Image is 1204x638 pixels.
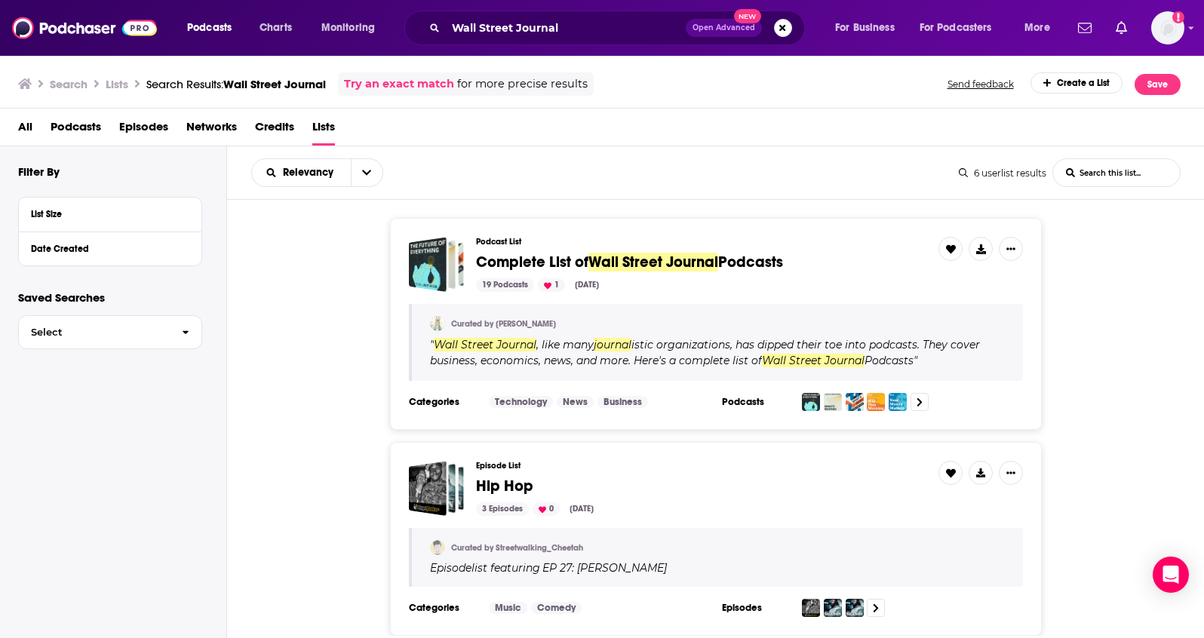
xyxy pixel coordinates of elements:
[430,338,980,367] span: " "
[430,338,980,367] span: istic organizations, has dipped their toe into podcasts. They cover business, economics, news, an...
[119,115,168,146] a: Episodes
[920,17,992,38] span: For Podcasters
[594,338,631,351] span: journal
[31,209,180,219] div: List Size
[1024,17,1050,38] span: More
[722,602,790,614] h3: Episodes
[476,237,926,247] h3: Podcast List
[846,393,864,411] img: WSJ What’s News
[564,502,600,516] div: [DATE]
[321,17,375,38] span: Monitoring
[824,599,842,617] img: The Beanie Sigel Episode
[1151,11,1184,44] button: Show profile menu
[476,253,588,271] span: Complete List of
[476,477,533,495] span: Hip Hop
[18,164,60,179] h2: Filter By
[1030,72,1123,94] div: Create a List
[419,11,819,45] div: Search podcasts, credits, & more...
[999,237,1023,261] button: Show More Button
[910,16,1014,40] button: open menu
[409,461,464,516] span: Hip Hop
[846,599,864,617] img: The Return of Beanie Sigel feat DJ Self
[457,75,588,93] span: for more precise results
[146,77,326,91] a: Search Results:Wall Street Journal
[1110,15,1133,41] a: Show notifications dropdown
[889,393,907,411] img: WSJ Your Money Matters
[312,115,335,146] a: Lists
[252,167,351,178] button: open menu
[186,115,237,146] a: Networks
[451,543,583,553] a: Curated by Streetwalking_Cheetah
[430,316,445,331] img: peter_rabbit
[802,599,820,617] img: EP 27: Beanie Sigel
[718,253,783,271] span: Podcasts
[106,77,128,91] h3: Lists
[1135,74,1181,95] button: Save
[260,17,292,38] span: Charts
[476,502,529,516] div: 3 Episodes
[802,393,820,411] img: WSJ’s The Future of Everything
[187,17,232,38] span: Podcasts
[825,16,914,40] button: open menu
[476,461,926,471] h3: Episode List
[531,602,582,614] a: Comedy
[542,562,667,574] h4: EP 27: [PERSON_NAME]
[409,602,477,614] h3: Categories
[536,338,594,351] span: , like many
[489,396,553,408] a: Technology
[31,244,180,254] div: Date Created
[430,540,445,555] img: Streetwalking_Cheetah
[409,396,477,408] h3: Categories
[446,16,686,40] input: Search podcasts, credits, & more...
[959,167,1046,179] div: 6 userlist results
[50,77,88,91] h3: Search
[569,278,605,292] div: [DATE]
[344,75,454,93] a: Try an exact match
[31,238,189,257] button: Date Created
[311,16,395,40] button: open menu
[540,562,667,574] a: EP 27: [PERSON_NAME]
[146,77,326,91] div: Search Results:
[762,354,865,367] span: Wall Street Journal
[177,16,251,40] button: open menu
[18,315,202,349] button: Select
[1153,557,1189,593] div: Open Intercom Messenger
[476,278,534,292] div: 19 Podcasts
[351,159,382,186] button: open menu
[1151,11,1184,44] img: User Profile
[12,14,157,42] img: Podchaser - Follow, Share and Rate Podcasts
[597,396,648,408] a: Business
[1072,15,1098,41] a: Show notifications dropdown
[557,396,594,408] a: News
[734,9,761,23] span: New
[409,237,464,292] a: Complete List of Wall Street Journal Podcasts
[476,254,783,271] a: Complete List ofWall Street JournalPodcasts
[824,393,842,411] img: WSJ Minute Briefing
[31,204,189,222] button: List Size
[18,290,202,305] p: Saved Searches
[588,253,718,271] span: Wall Street Journal
[489,602,527,614] a: Music
[19,327,170,337] span: Select
[223,77,326,91] span: Wall Street Journal
[434,338,536,351] span: Wall Street Journal
[835,17,895,38] span: For Business
[686,19,762,37] button: Open AdvancedNew
[969,461,993,485] button: Show More Button
[476,478,533,495] a: Hip Hop
[18,115,32,146] a: All
[51,115,101,146] a: Podcasts
[250,16,301,40] a: Charts
[255,115,294,146] a: Credits
[451,319,556,329] a: Curated by [PERSON_NAME]
[283,167,339,178] span: Relevancy
[430,561,1005,575] div: Episode list featuring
